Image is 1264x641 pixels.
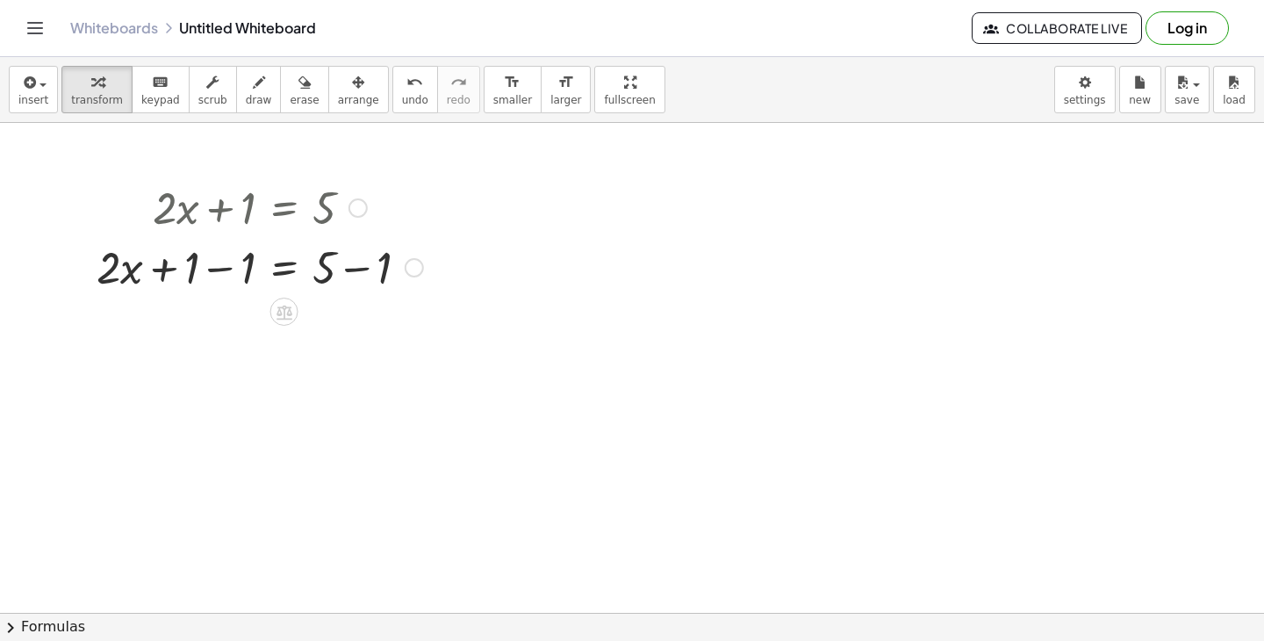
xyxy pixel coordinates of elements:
[71,94,123,106] span: transform
[1165,66,1210,113] button: save
[21,14,49,42] button: Toggle navigation
[594,66,664,113] button: fullscreen
[236,66,282,113] button: draw
[1119,66,1161,113] button: new
[484,66,542,113] button: format_sizesmaller
[70,19,158,37] a: Whiteboards
[541,66,591,113] button: format_sizelarger
[328,66,389,113] button: arrange
[493,94,532,106] span: smaller
[270,298,298,326] div: Apply the same math to both sides of the equation
[450,72,467,93] i: redo
[1145,11,1229,45] button: Log in
[1054,66,1116,113] button: settings
[152,72,169,93] i: keyboard
[1213,66,1255,113] button: load
[550,94,581,106] span: larger
[447,94,470,106] span: redo
[132,66,190,113] button: keyboardkeypad
[280,66,328,113] button: erase
[141,94,180,106] span: keypad
[246,94,272,106] span: draw
[557,72,574,93] i: format_size
[406,72,423,93] i: undo
[1223,94,1246,106] span: load
[504,72,521,93] i: format_size
[604,94,655,106] span: fullscreen
[61,66,133,113] button: transform
[1174,94,1199,106] span: save
[189,66,237,113] button: scrub
[1064,94,1106,106] span: settings
[338,94,379,106] span: arrange
[972,12,1142,44] button: Collaborate Live
[402,94,428,106] span: undo
[392,66,438,113] button: undoundo
[290,94,319,106] span: erase
[437,66,480,113] button: redoredo
[987,20,1127,36] span: Collaborate Live
[18,94,48,106] span: insert
[198,94,227,106] span: scrub
[9,66,58,113] button: insert
[1129,94,1151,106] span: new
